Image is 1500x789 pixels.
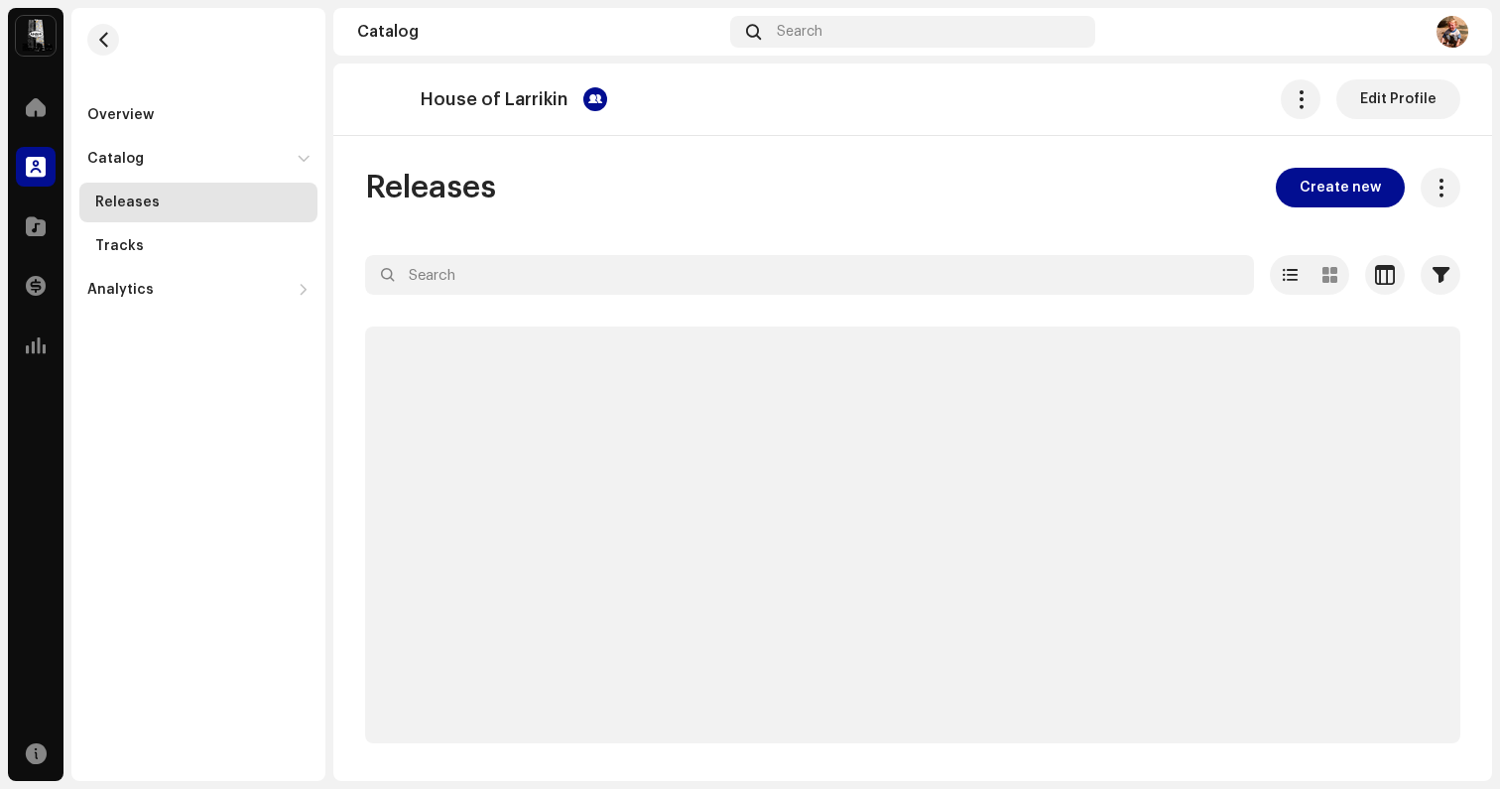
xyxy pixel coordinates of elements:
[79,270,317,310] re-m-nav-dropdown: Analytics
[365,79,405,119] img: a0472526-218a-4272-b20b-3f0b7daf1a1d
[95,195,160,210] div: Releases
[87,151,144,167] div: Catalog
[357,24,722,40] div: Catalog
[79,139,317,266] re-m-nav-dropdown: Catalog
[365,168,496,207] span: Releases
[777,24,822,40] span: Search
[365,255,1254,295] input: Search
[79,226,317,266] re-m-nav-item: Tracks
[1300,168,1381,207] span: Create new
[1437,16,1468,48] img: f3af6269-2eb4-4aa2-a929-7ed8662fbda1
[1360,79,1437,119] span: Edit Profile
[1336,79,1460,119] button: Edit Profile
[1276,168,1405,207] button: Create new
[87,282,154,298] div: Analytics
[421,89,567,110] p: House of Larrikin
[95,238,144,254] div: Tracks
[79,95,317,135] re-m-nav-item: Overview
[79,183,317,222] re-m-nav-item: Releases
[87,107,154,123] div: Overview
[16,16,56,56] img: 28cd5e4f-d8b3-4e3e-9048-38ae6d8d791a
